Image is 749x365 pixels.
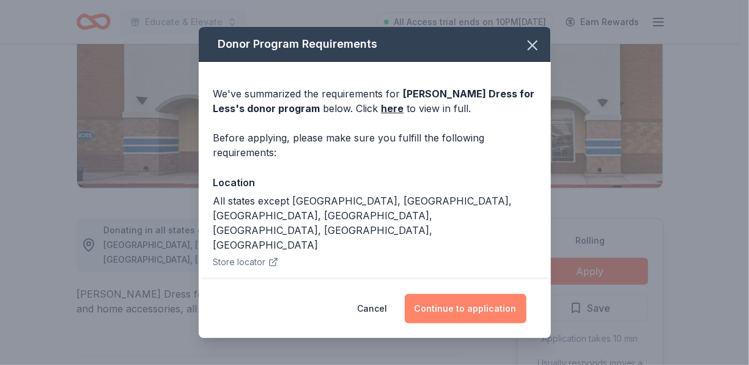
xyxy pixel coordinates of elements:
div: We've summarized the requirements for below. Click to view in full. [213,86,536,116]
div: Location [213,175,536,190]
div: Donor Program Requirements [199,27,551,62]
div: All states except [GEOGRAPHIC_DATA], [GEOGRAPHIC_DATA], [GEOGRAPHIC_DATA], [GEOGRAPHIC_DATA], [GE... [213,194,536,252]
button: Continue to application [405,294,526,323]
button: Store locator [213,255,278,269]
button: Cancel [358,294,388,323]
div: Before applying, please make sure you fulfill the following requirements: [213,130,536,160]
a: here [382,101,404,116]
